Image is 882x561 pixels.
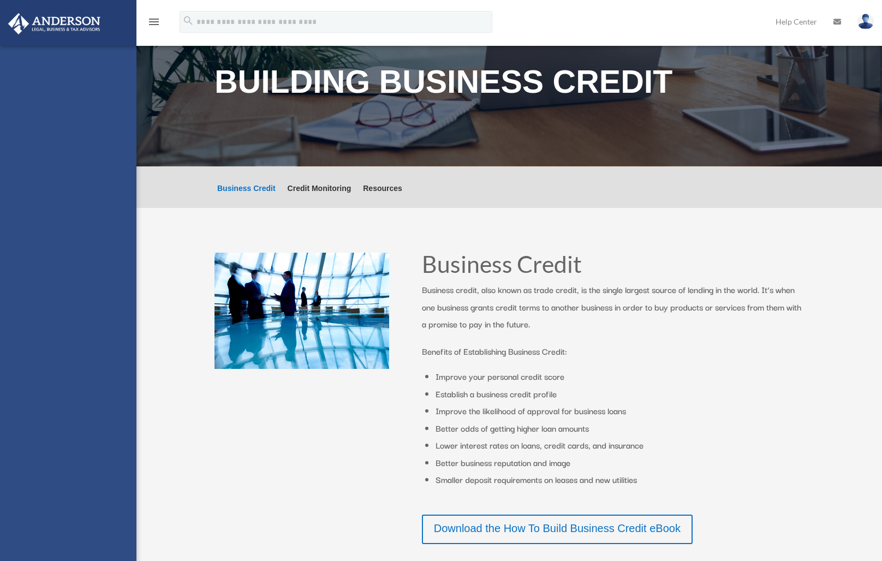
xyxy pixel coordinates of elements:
a: Business Credit [217,184,276,208]
a: menu [147,19,160,28]
li: Establish a business credit profile [436,385,804,403]
p: Business credit, also known as trade credit, is the single largest source of lending in the world... [422,281,804,343]
img: Anderson Advisors Platinum Portal [5,13,104,34]
p: Benefits of Establishing Business Credit: [422,343,804,360]
li: Better business reputation and image [436,454,804,472]
li: Lower interest rates on loans, credit cards, and insurance [436,437,804,454]
a: Resources [363,184,402,208]
img: business people talking in office [214,253,389,369]
a: Download the How To Build Business Credit eBook [422,515,693,544]
li: Improve the likelihood of approval for business loans [436,402,804,420]
li: Smaller deposit requirements on leases and new utilities [436,471,804,488]
i: search [182,15,194,27]
img: User Pic [857,14,874,29]
i: menu [147,15,160,28]
li: Better odds of getting higher loan amounts [436,420,804,437]
h1: Building Business Credit [214,66,804,104]
h1: Business Credit [422,253,804,282]
a: Credit Monitoring [288,184,351,208]
li: Improve your personal credit score [436,368,804,385]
